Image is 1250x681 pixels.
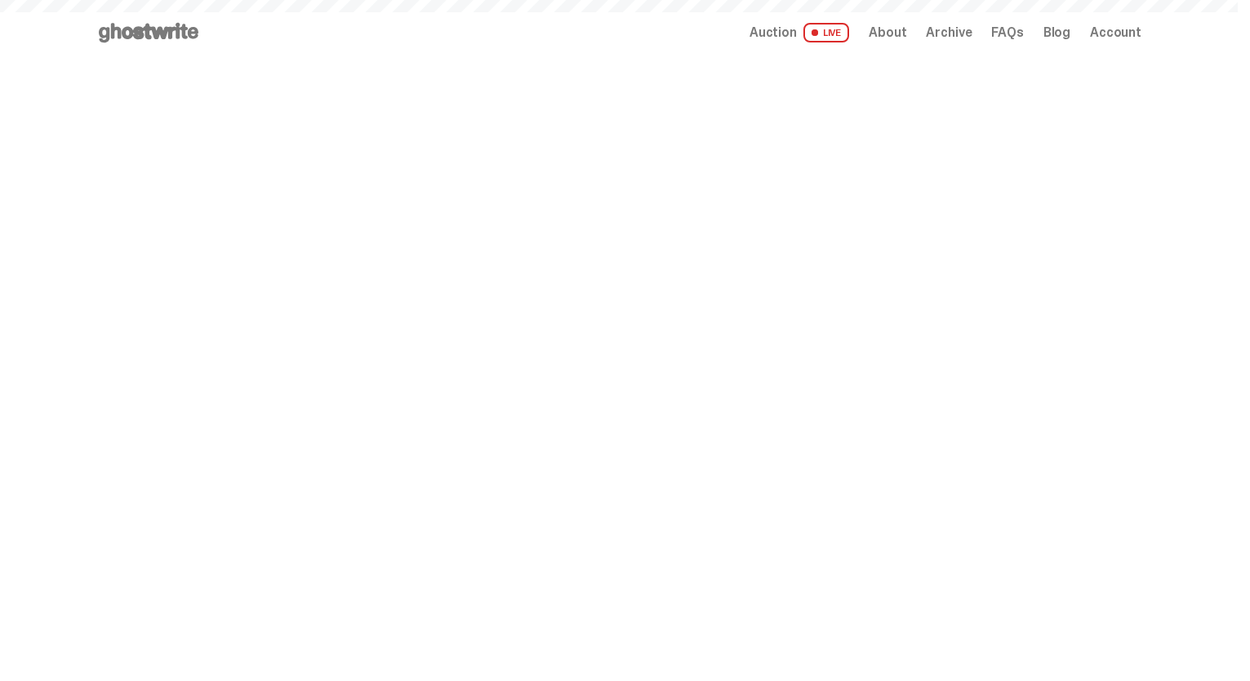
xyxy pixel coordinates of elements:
[869,26,906,39] a: About
[803,23,850,42] span: LIVE
[926,26,972,39] a: Archive
[1043,26,1070,39] a: Blog
[750,26,797,39] span: Auction
[991,26,1023,39] a: FAQs
[750,23,849,42] a: Auction LIVE
[1090,26,1141,39] a: Account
